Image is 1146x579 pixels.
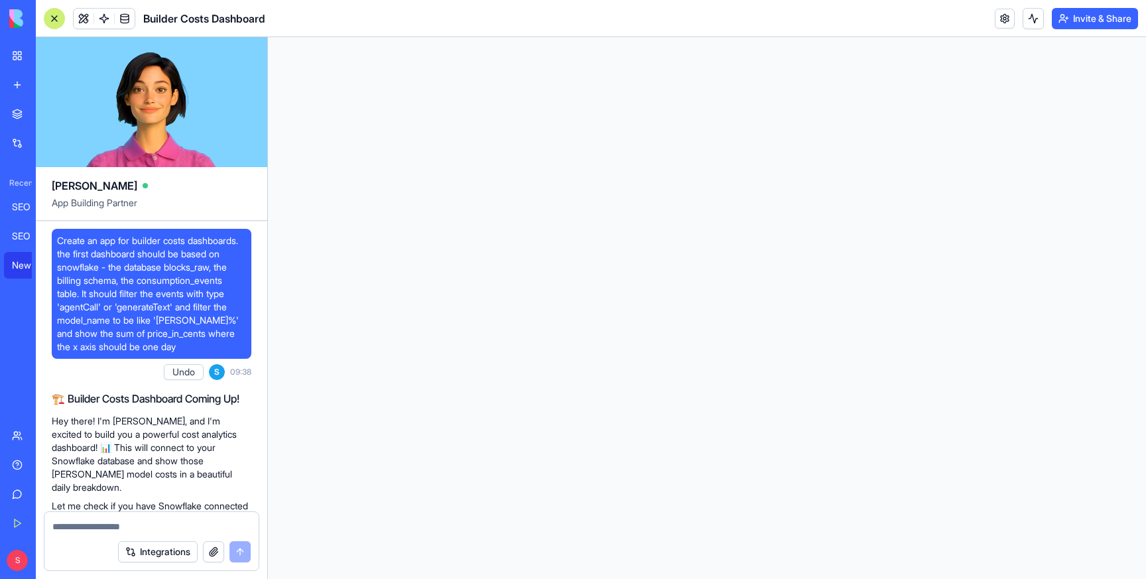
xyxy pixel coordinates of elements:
[52,196,251,220] span: App Building Partner
[4,178,32,188] span: Recent
[12,259,49,272] div: New App
[230,367,251,377] span: 09:38
[143,11,265,27] span: Builder Costs Dashboard
[1052,8,1138,29] button: Invite & Share
[52,415,251,494] p: Hey there! I'm [PERSON_NAME], and I'm excited to build you a powerful cost analytics dashboard! 📊...
[7,550,28,571] span: S
[4,252,57,279] a: New App
[57,234,246,354] span: Create an app for builder costs dashboards. the first dashboard should be based on snowflake - th...
[9,9,92,28] img: logo
[52,499,251,526] p: Let me check if you have Snowflake connected to this app first...
[12,229,49,243] div: SEO Keyword Research Pro
[4,194,57,220] a: SEO Keyword Research Pro
[209,364,225,380] span: S
[52,178,137,194] span: [PERSON_NAME]
[4,223,57,249] a: SEO Keyword Research Pro
[12,200,49,214] div: SEO Keyword Research Pro
[118,541,198,562] button: Integrations
[164,364,204,380] button: Undo
[52,391,251,407] h2: 🏗️ Builder Costs Dashboard Coming Up!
